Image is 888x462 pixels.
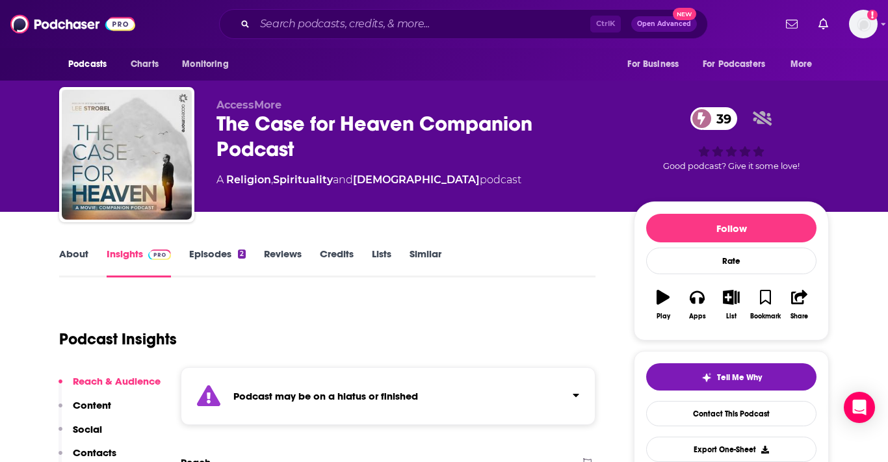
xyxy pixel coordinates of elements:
[182,55,228,73] span: Monitoring
[689,313,706,320] div: Apps
[657,313,670,320] div: Play
[73,446,116,459] p: Contacts
[627,55,679,73] span: For Business
[646,437,816,462] button: Export One-Sheet
[233,390,418,402] strong: Podcast may be on a hiatus or finished
[73,375,161,387] p: Reach & Audience
[219,9,708,39] div: Search podcasts, credits, & more...
[849,10,878,38] span: Logged in as serenadekryger
[867,10,878,20] svg: Add a profile image
[238,250,246,259] div: 2
[271,173,273,186] span: ,
[813,13,833,35] a: Show notifications dropdown
[333,173,353,186] span: and
[216,99,281,111] span: AccessMore
[148,250,171,260] img: Podchaser Pro
[59,329,177,349] h1: Podcast Insights
[790,313,808,320] div: Share
[131,55,159,73] span: Charts
[107,248,171,277] a: InsightsPodchaser Pro
[790,55,813,73] span: More
[226,173,271,186] a: Religion
[59,248,88,277] a: About
[844,392,875,423] div: Open Intercom Messenger
[646,363,816,391] button: tell me why sparkleTell Me Why
[59,52,124,77] button: open menu
[646,281,680,328] button: Play
[646,248,816,274] div: Rate
[663,161,800,171] span: Good podcast? Give it some love!
[750,313,781,320] div: Bookmark
[783,281,816,328] button: Share
[189,248,246,277] a: Episodes2
[353,173,480,186] a: [DEMOGRAPHIC_DATA]
[410,248,441,277] a: Similar
[59,423,102,447] button: Social
[694,52,784,77] button: open menu
[264,248,302,277] a: Reviews
[849,10,878,38] button: Show profile menu
[717,372,762,383] span: Tell Me Why
[590,16,621,32] span: Ctrl K
[690,107,738,130] a: 39
[748,281,782,328] button: Bookmark
[73,399,111,411] p: Content
[181,367,595,425] section: Click to expand status details
[255,14,590,34] input: Search podcasts, credits, & more...
[216,172,521,188] div: A podcast
[273,173,333,186] a: Spirituality
[646,401,816,426] a: Contact This Podcast
[372,248,391,277] a: Lists
[781,13,803,35] a: Show notifications dropdown
[673,8,696,20] span: New
[637,21,691,27] span: Open Advanced
[618,52,695,77] button: open menu
[703,107,738,130] span: 39
[631,16,697,32] button: Open AdvancedNew
[68,55,107,73] span: Podcasts
[59,399,111,423] button: Content
[714,281,748,328] button: List
[73,423,102,435] p: Social
[849,10,878,38] img: User Profile
[781,52,829,77] button: open menu
[680,281,714,328] button: Apps
[703,55,765,73] span: For Podcasters
[701,372,712,383] img: tell me why sparkle
[59,375,161,399] button: Reach & Audience
[10,12,135,36] img: Podchaser - Follow, Share and Rate Podcasts
[634,99,829,179] div: 39Good podcast? Give it some love!
[646,214,816,242] button: Follow
[726,313,737,320] div: List
[122,52,166,77] a: Charts
[62,90,192,220] img: The Case for Heaven Companion Podcast
[173,52,245,77] button: open menu
[320,248,354,277] a: Credits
